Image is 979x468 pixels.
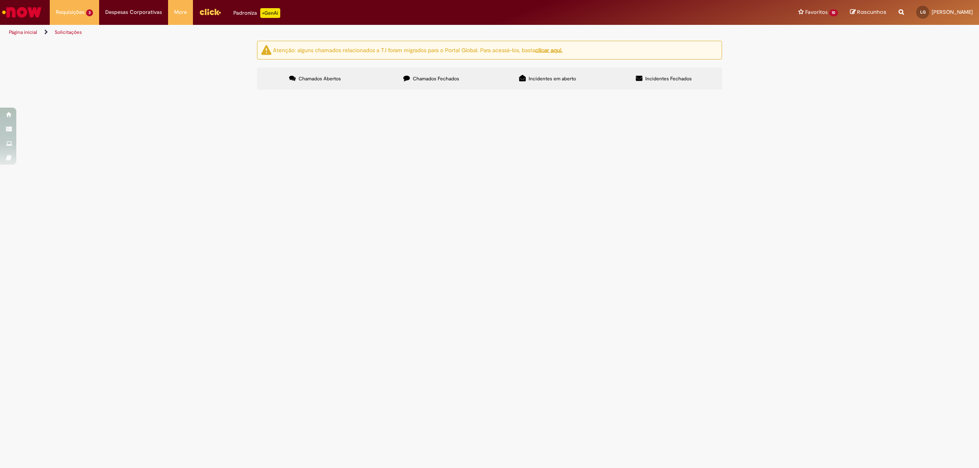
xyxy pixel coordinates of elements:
[805,8,828,16] span: Favoritos
[56,8,84,16] span: Requisições
[529,75,576,82] span: Incidentes em aberto
[932,9,973,15] span: [PERSON_NAME]
[199,6,221,18] img: click_logo_yellow_360x200.png
[233,8,280,18] div: Padroniza
[413,75,459,82] span: Chamados Fechados
[920,9,926,15] span: LG
[9,29,37,35] a: Página inicial
[645,75,692,82] span: Incidentes Fechados
[86,9,93,16] span: 3
[260,8,280,18] p: +GenAi
[829,9,838,16] span: 10
[299,75,341,82] span: Chamados Abertos
[850,9,886,16] a: Rascunhos
[535,46,563,53] a: clicar aqui.
[174,8,187,16] span: More
[55,29,82,35] a: Solicitações
[273,46,563,53] ng-bind-html: Atenção: alguns chamados relacionados a T.I foram migrados para o Portal Global. Para acessá-los,...
[105,8,162,16] span: Despesas Corporativas
[6,25,647,40] ul: Trilhas de página
[1,4,43,20] img: ServiceNow
[857,8,886,16] span: Rascunhos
